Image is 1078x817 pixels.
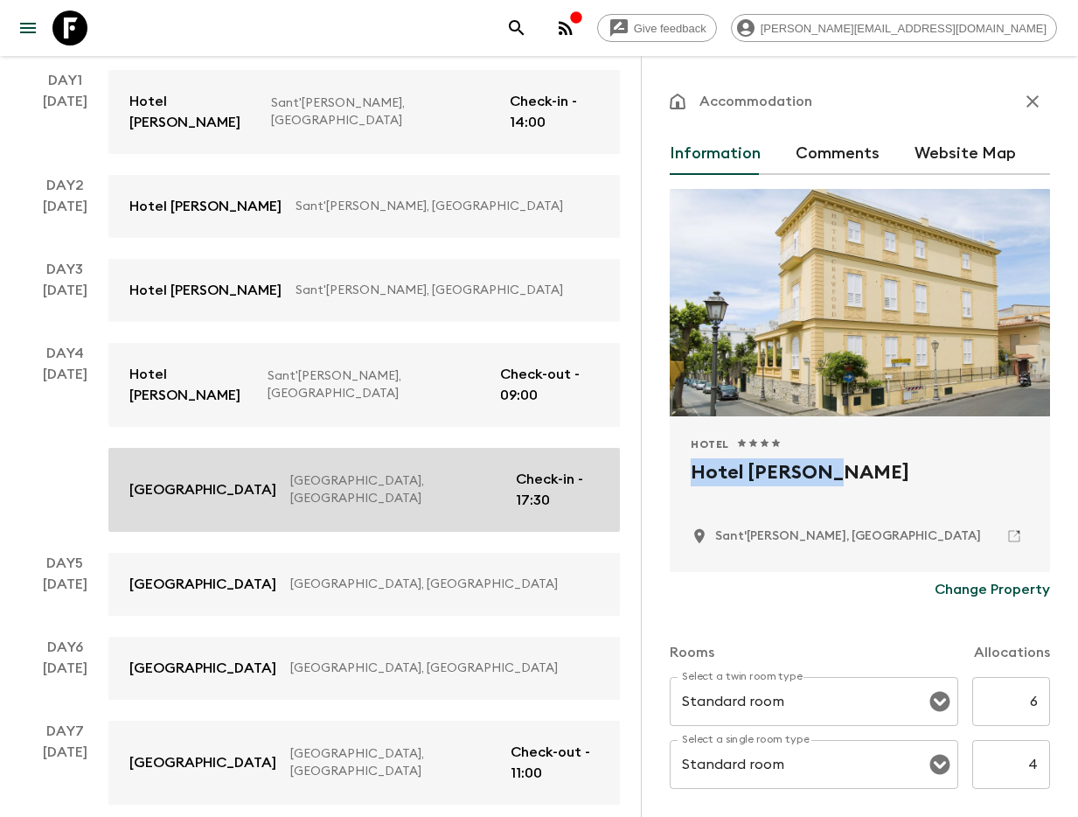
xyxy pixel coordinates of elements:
[271,94,496,129] p: Sant'[PERSON_NAME], [GEOGRAPHIC_DATA]
[290,472,502,507] p: [GEOGRAPHIC_DATA], [GEOGRAPHIC_DATA]
[510,91,599,133] p: Check-in - 14:00
[129,658,276,679] p: [GEOGRAPHIC_DATA]
[43,742,87,805] div: [DATE]
[129,479,276,500] p: [GEOGRAPHIC_DATA]
[43,574,87,616] div: [DATE]
[928,752,952,777] button: Open
[129,280,282,301] p: Hotel [PERSON_NAME]
[21,637,108,658] p: Day 6
[129,91,257,133] p: Hotel [PERSON_NAME]
[290,576,585,593] p: [GEOGRAPHIC_DATA], [GEOGRAPHIC_DATA]
[43,658,87,700] div: [DATE]
[43,196,87,238] div: [DATE]
[108,175,620,238] a: Hotel [PERSON_NAME]Sant'[PERSON_NAME], [GEOGRAPHIC_DATA]
[21,70,108,91] p: Day 1
[935,579,1050,600] p: Change Property
[974,642,1050,663] p: Allocations
[10,10,45,45] button: menu
[691,458,1029,514] h2: Hotel [PERSON_NAME]
[21,343,108,364] p: Day 4
[108,259,620,322] a: Hotel [PERSON_NAME]Sant'[PERSON_NAME], [GEOGRAPHIC_DATA]
[516,469,599,511] p: Check-in - 17:30
[129,196,282,217] p: Hotel [PERSON_NAME]
[624,22,716,35] span: Give feedback
[597,14,717,42] a: Give feedback
[682,669,803,684] label: Select a twin room type
[928,689,952,714] button: Open
[915,133,1016,175] button: Website Map
[296,282,585,299] p: Sant'[PERSON_NAME], [GEOGRAPHIC_DATA]
[21,175,108,196] p: Day 2
[796,133,880,175] button: Comments
[670,189,1050,416] div: Photo of Hotel Crawford
[511,742,599,784] p: Check-out - 11:00
[682,732,810,747] label: Select a single room type
[108,343,620,427] a: Hotel [PERSON_NAME]Sant'[PERSON_NAME], [GEOGRAPHIC_DATA]Check-out - 09:00
[670,642,714,663] p: Rooms
[699,91,812,112] p: Accommodation
[715,527,981,545] p: Sant'Agnello, Italy
[129,364,254,406] p: Hotel [PERSON_NAME]
[108,70,620,154] a: Hotel [PERSON_NAME]Sant'[PERSON_NAME], [GEOGRAPHIC_DATA]Check-in - 14:00
[21,259,108,280] p: Day 3
[108,637,620,700] a: [GEOGRAPHIC_DATA][GEOGRAPHIC_DATA], [GEOGRAPHIC_DATA]
[290,745,497,780] p: [GEOGRAPHIC_DATA], [GEOGRAPHIC_DATA]
[43,280,87,322] div: [DATE]
[108,553,620,616] a: [GEOGRAPHIC_DATA][GEOGRAPHIC_DATA], [GEOGRAPHIC_DATA]
[499,10,534,45] button: search adventures
[500,364,599,406] p: Check-out - 09:00
[935,572,1050,607] button: Change Property
[268,367,486,402] p: Sant'[PERSON_NAME], [GEOGRAPHIC_DATA]
[731,14,1057,42] div: [PERSON_NAME][EMAIL_ADDRESS][DOMAIN_NAME]
[129,752,276,773] p: [GEOGRAPHIC_DATA]
[670,133,761,175] button: Information
[296,198,585,215] p: Sant'[PERSON_NAME], [GEOGRAPHIC_DATA]
[108,448,620,532] a: [GEOGRAPHIC_DATA][GEOGRAPHIC_DATA], [GEOGRAPHIC_DATA]Check-in - 17:30
[751,22,1056,35] span: [PERSON_NAME][EMAIL_ADDRESS][DOMAIN_NAME]
[129,574,276,595] p: [GEOGRAPHIC_DATA]
[21,553,108,574] p: Day 5
[43,364,87,532] div: [DATE]
[43,91,87,154] div: [DATE]
[21,721,108,742] p: Day 7
[290,660,585,677] p: [GEOGRAPHIC_DATA], [GEOGRAPHIC_DATA]
[691,437,729,451] span: Hotel
[108,721,620,805] a: [GEOGRAPHIC_DATA][GEOGRAPHIC_DATA], [GEOGRAPHIC_DATA]Check-out - 11:00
